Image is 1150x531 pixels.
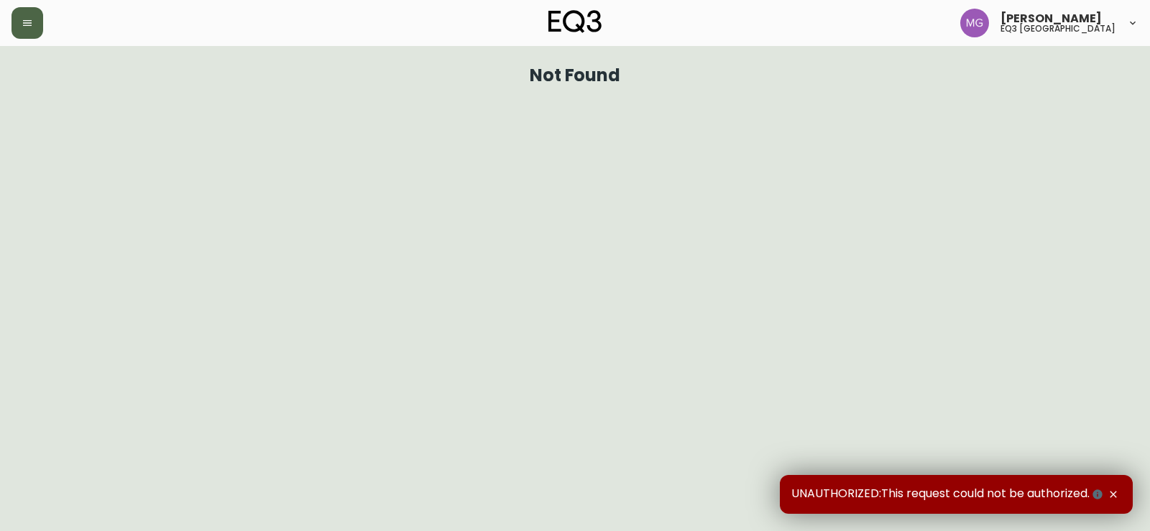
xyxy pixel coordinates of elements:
span: [PERSON_NAME] [1000,13,1102,24]
img: logo [548,10,602,33]
span: UNAUTHORIZED:This request could not be authorized. [791,486,1105,502]
img: de8837be2a95cd31bb7c9ae23fe16153 [960,9,989,37]
h1: Not Found [530,69,621,82]
h5: eq3 [GEOGRAPHIC_DATA] [1000,24,1115,33]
